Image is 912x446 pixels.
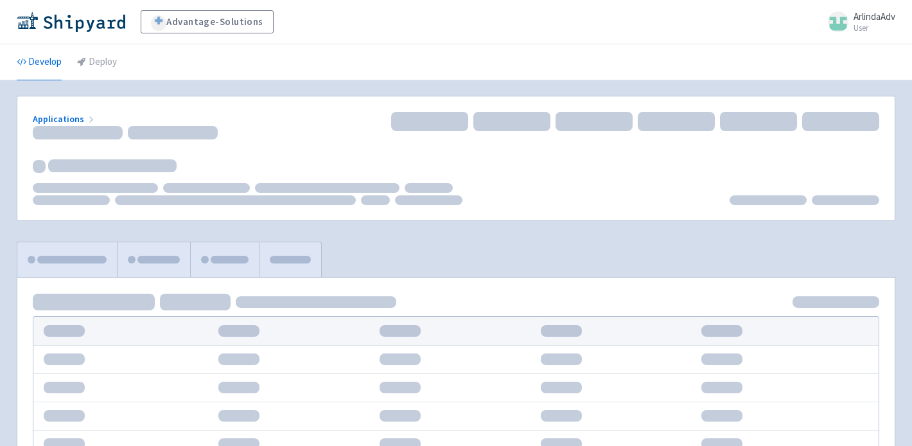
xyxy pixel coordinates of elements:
[17,44,62,80] a: Develop
[17,12,125,32] img: Shipyard logo
[77,44,117,80] a: Deploy
[820,12,895,32] a: ArlindaAdv User
[854,10,895,22] span: ArlindaAdv
[33,113,96,125] a: Applications
[854,24,895,32] small: User
[141,10,274,33] a: Advantage-Solutions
